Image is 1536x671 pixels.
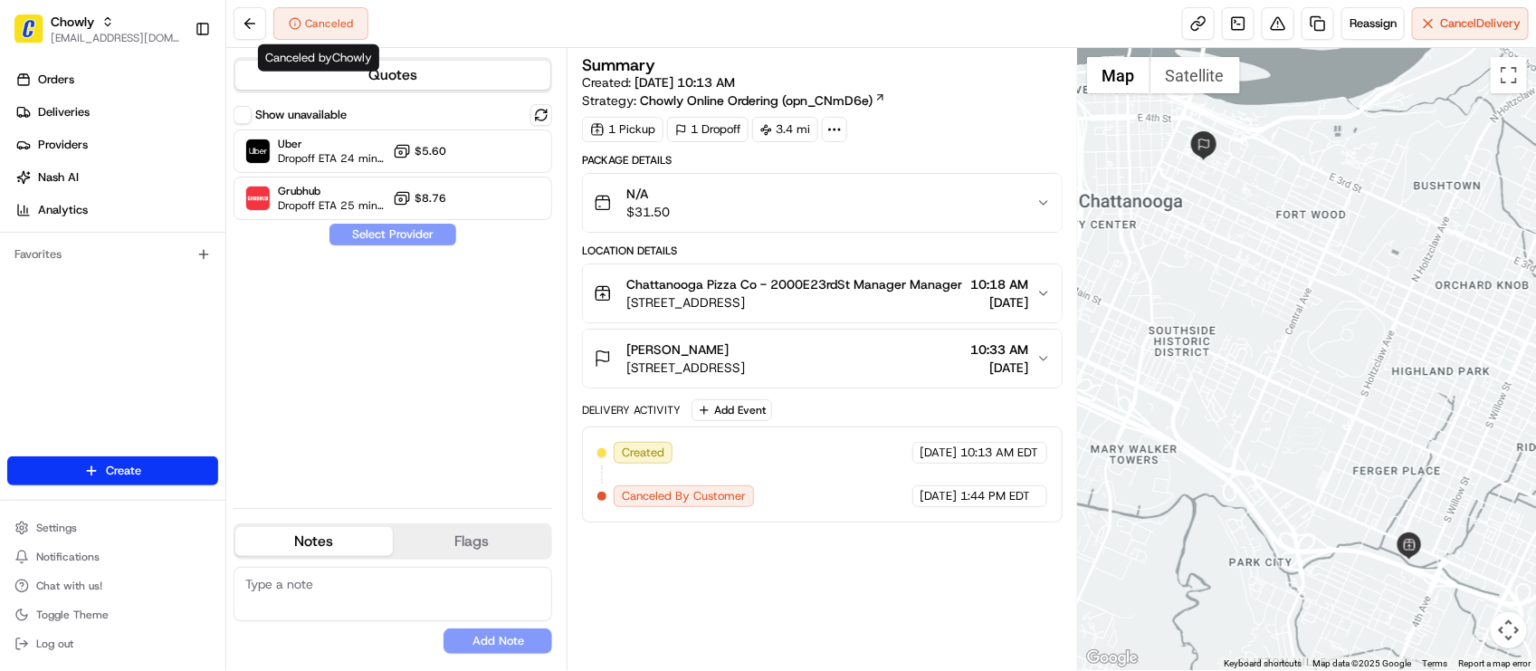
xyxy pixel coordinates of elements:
span: Dropoff ETA 24 minutes [278,151,386,166]
button: Chowly [51,13,94,31]
span: Grubhub [278,184,386,198]
img: Uber [246,139,270,163]
img: Chowly [14,14,43,43]
a: Analytics [7,196,225,225]
span: [STREET_ADDRESS] [626,293,962,312]
button: Keyboard shortcuts [1224,657,1302,670]
div: Favorites [7,240,218,269]
span: Cancel Delivery [1440,15,1521,32]
button: Create [7,456,218,485]
button: Chat with us! [7,573,218,599]
button: Show street map [1087,57,1150,93]
div: Location Details [582,244,1062,258]
span: Created: [582,73,735,91]
button: Show satellite imagery [1150,57,1240,93]
span: Canceled by Chowly [265,50,372,65]
span: 10:33 AM [971,340,1029,359]
a: Nash AI [7,163,225,192]
a: Chowly Online Ordering (opn_CNmD6e) [640,91,886,110]
button: Canceled [273,7,368,40]
button: Map camera controls [1491,612,1527,648]
span: [DATE] [971,359,1029,377]
a: Report a map error [1458,658,1531,668]
button: Chattanooga Pizza Co - 2000E23rdSt Manager Manager[STREET_ADDRESS]10:18 AM[DATE] [583,264,1061,322]
span: 10:13 AM EDT [961,445,1039,461]
div: We're available if you need us! [62,191,229,206]
div: Package Details [582,153,1062,168]
button: Quotes [235,61,550,90]
span: [DATE] 10:13 AM [634,74,735,91]
span: Created [622,445,664,461]
button: Add Event [692,399,772,421]
div: Start new chat [62,173,297,191]
a: Powered byPylon [128,306,219,321]
span: [PERSON_NAME] [626,340,729,359]
a: 📗Knowledge Base [11,255,146,288]
button: Notes [235,527,393,556]
button: Log out [7,631,218,657]
span: Knowledge Base [36,263,138,281]
button: Toggle fullscreen view [1491,57,1527,93]
button: ChowlyChowly[EMAIL_ADDRESS][DOMAIN_NAME] [7,7,187,51]
div: 1 Pickup [582,117,663,142]
span: Log out [36,637,73,651]
div: Strategy: [582,91,886,110]
span: Toggle Theme [36,608,109,622]
span: Chattanooga Pizza Co - 2000E23rdSt Manager Manager [626,275,962,293]
span: Uber [278,137,386,151]
span: Providers [38,137,88,153]
button: [PERSON_NAME][STREET_ADDRESS]10:33 AM[DATE] [583,330,1061,388]
div: 📗 [18,264,33,279]
div: 1 Dropoff [667,117,749,142]
p: Welcome 👋 [18,72,329,101]
span: Orders [38,72,74,88]
span: Settings [36,521,77,535]
a: Orders [7,65,225,94]
input: Clear [47,117,299,136]
a: Deliveries [7,98,225,127]
button: $8.76 [393,189,446,207]
span: [DATE] [921,445,958,461]
span: Notifications [36,550,100,564]
div: Delivery Activity [582,403,681,417]
span: $8.76 [415,191,446,206]
span: [STREET_ADDRESS] [626,359,745,377]
button: Start new chat [308,178,329,200]
img: 1736555255976-a54dd68f-1ca7-489b-9aae-adbdc363a1c4 [18,173,51,206]
span: N/A [626,185,670,203]
button: Reassign [1341,7,1405,40]
div: 💻 [153,264,167,279]
button: Settings [7,515,218,541]
span: [DATE] [971,293,1029,312]
span: Reassign [1350,15,1397,32]
a: Terms [1422,658,1447,668]
a: Open this area in Google Maps (opens a new window) [1083,647,1142,670]
span: 1:44 PM EDT [961,488,1031,504]
button: Notifications [7,544,218,570]
span: Map data ©2025 Google [1312,658,1411,668]
span: Dropoff ETA 25 minutes [278,198,386,213]
img: Google [1083,647,1142,670]
button: $5.60 [393,142,446,160]
span: Deliveries [38,104,90,120]
img: Grubhub [246,187,270,210]
img: Nash [18,18,54,54]
span: $31.50 [626,203,670,221]
button: Toggle Theme [7,602,218,628]
span: [DATE] [921,488,958,504]
span: Pylon [180,307,219,321]
span: Analytics [38,202,88,218]
span: Canceled By Customer [622,488,746,504]
span: Chat with us! [36,579,102,593]
button: Flags [393,527,550,556]
div: 3.4 mi [752,117,818,142]
button: [EMAIL_ADDRESS][DOMAIN_NAME] [51,31,180,45]
span: Create [106,463,141,479]
button: CancelDelivery [1412,7,1529,40]
span: 10:18 AM [971,275,1029,293]
button: N/A$31.50 [583,174,1061,232]
label: Show unavailable [255,107,347,123]
a: 💻API Documentation [146,255,298,288]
